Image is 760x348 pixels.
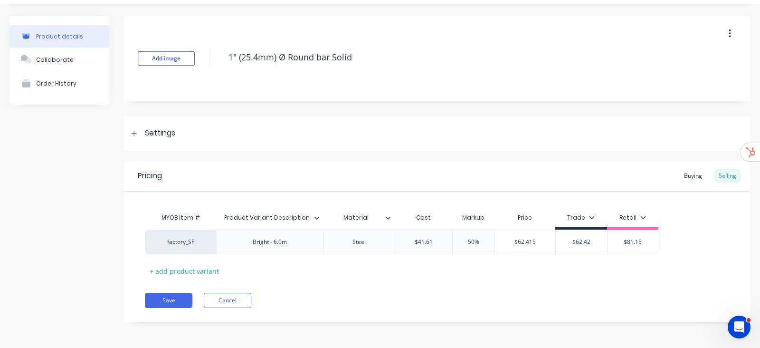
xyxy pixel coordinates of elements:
button: Product details [9,25,109,48]
div: Cost [395,208,453,227]
div: factory_SFBright - 6.0mSteel$41.6150%$62.415$62.42$81.15 [145,230,658,254]
textarea: 1" (25.4mm) Ø Round bar Solid [224,46,703,68]
div: Product Variant Description [216,206,318,230]
div: 50% [450,230,497,254]
button: Cancel [204,293,251,308]
div: Buying [679,169,707,183]
div: Product Variant Description [216,208,323,227]
div: $62.42 [556,230,607,254]
iframe: Intercom live chat [728,316,750,338]
button: Add image [138,51,195,66]
div: Product details [36,33,83,40]
div: Steel [335,236,383,248]
div: $41.61 [395,230,453,254]
div: factory_SF [154,238,207,246]
div: Order History [36,80,76,87]
div: MYOB Item # [145,208,216,227]
div: Markup [452,208,494,227]
div: Settings [145,127,175,139]
button: Save [145,293,192,308]
div: Collaborate [36,56,74,63]
div: Selling [714,169,741,183]
button: Collaborate [9,48,109,71]
div: + add product variant [145,264,224,279]
button: Order History [9,71,109,95]
div: Pricing [138,170,162,182]
div: Material [323,208,395,227]
div: Price [494,208,555,227]
div: Material [323,206,389,230]
div: Trade [567,213,595,222]
div: Retail [619,213,646,222]
div: $81.15 [608,230,658,254]
div: $62.415 [495,230,555,254]
div: Bright - 6.0m [245,236,294,248]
